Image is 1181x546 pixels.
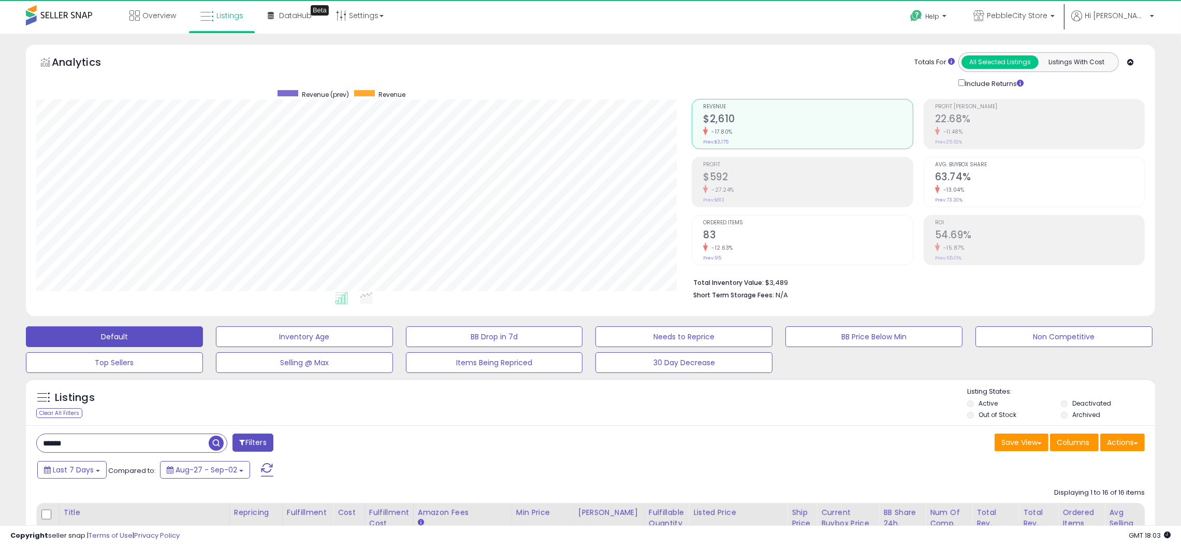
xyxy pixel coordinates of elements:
[935,113,1144,127] h2: 22.68%
[693,507,783,518] div: Listed Price
[1129,530,1171,540] span: 2025-09-10 18:03 GMT
[935,229,1144,243] h2: 54.69%
[26,352,203,373] button: Top Sellers
[703,255,721,261] small: Prev: 95
[142,10,176,21] span: Overview
[910,9,923,22] i: Get Help
[693,278,764,287] b: Total Inventory Value:
[26,326,203,347] button: Default
[216,326,393,347] button: Inventory Age
[935,197,963,203] small: Prev: 73.30%
[53,465,94,475] span: Last 7 Days
[1109,507,1147,540] div: Avg Selling Price
[703,139,728,145] small: Prev: $3,175
[693,276,1137,288] li: $3,489
[776,290,788,300] span: N/A
[649,507,684,529] div: Fulfillable Quantity
[216,10,243,21] span: Listings
[595,352,772,373] button: 30 Day Decrease
[979,399,998,408] label: Active
[703,171,912,185] h2: $592
[89,530,133,540] a: Terms of Use
[940,128,963,136] small: -11.48%
[1072,399,1111,408] label: Deactivated
[369,507,409,529] div: Fulfillment Cost
[232,434,273,452] button: Filters
[987,10,1047,21] span: PebbleCity Store
[703,162,912,168] span: Profit
[902,2,957,34] a: Help
[216,352,393,373] button: Selling @ Max
[595,326,772,347] button: Needs to Reprice
[302,90,349,99] span: Revenue (prev)
[134,530,180,540] a: Privacy Policy
[418,518,424,527] small: Amazon Fees.
[64,507,225,518] div: Title
[55,391,95,405] h5: Listings
[925,12,939,21] span: Help
[883,507,921,529] div: BB Share 24h.
[1100,434,1145,451] button: Actions
[935,171,1144,185] h2: 63.74%
[703,113,912,127] h2: $2,610
[338,507,360,518] div: Cost
[935,139,962,145] small: Prev: 25.62%
[821,507,874,529] div: Current Buybox Price
[935,104,1144,110] span: Profit [PERSON_NAME]
[1038,55,1115,69] button: Listings With Cost
[935,255,961,261] small: Prev: 65.01%
[1062,507,1100,529] div: Ordered Items
[1071,10,1154,34] a: Hi [PERSON_NAME]
[160,461,250,479] button: Aug-27 - Sep-02
[703,104,912,110] span: Revenue
[279,10,312,21] span: DataHub
[792,507,812,529] div: Ship Price
[578,507,640,518] div: [PERSON_NAME]
[176,465,237,475] span: Aug-27 - Sep-02
[1054,488,1145,498] div: Displaying 1 to 16 of 16 items
[967,387,1155,397] p: Listing States:
[311,5,329,16] div: Tooltip anchor
[708,128,733,136] small: -17.80%
[108,466,156,476] span: Compared to:
[785,326,963,347] button: BB Price Below Min
[975,326,1153,347] button: Non Competitive
[708,186,734,194] small: -27.24%
[914,58,955,67] div: Totals For
[979,410,1016,419] label: Out of Stock
[378,90,405,99] span: Revenue
[930,507,968,529] div: Num of Comp.
[1050,434,1099,451] button: Columns
[1085,10,1147,21] span: Hi [PERSON_NAME]
[1072,410,1100,419] label: Archived
[995,434,1048,451] button: Save View
[976,507,1014,529] div: Total Rev.
[516,507,570,518] div: Min Price
[406,326,583,347] button: BB Drop in 7d
[935,162,1144,168] span: Avg. Buybox Share
[10,531,180,541] div: seller snap | |
[1057,437,1089,448] span: Columns
[287,507,329,518] div: Fulfillment
[703,229,912,243] h2: 83
[418,507,507,518] div: Amazon Fees
[935,220,1144,226] span: ROI
[10,530,48,540] strong: Copyright
[940,244,965,252] small: -15.87%
[406,352,583,373] button: Items Being Repriced
[708,244,733,252] small: -12.63%
[961,55,1039,69] button: All Selected Listings
[693,291,774,299] b: Short Term Storage Fees:
[951,77,1036,89] div: Include Returns
[1023,507,1054,540] div: Total Rev. Diff.
[36,408,82,418] div: Clear All Filters
[703,197,724,203] small: Prev: $813
[37,461,107,479] button: Last 7 Days
[940,186,965,194] small: -13.04%
[234,507,278,518] div: Repricing
[52,55,121,72] h5: Analytics
[703,220,912,226] span: Ordered Items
